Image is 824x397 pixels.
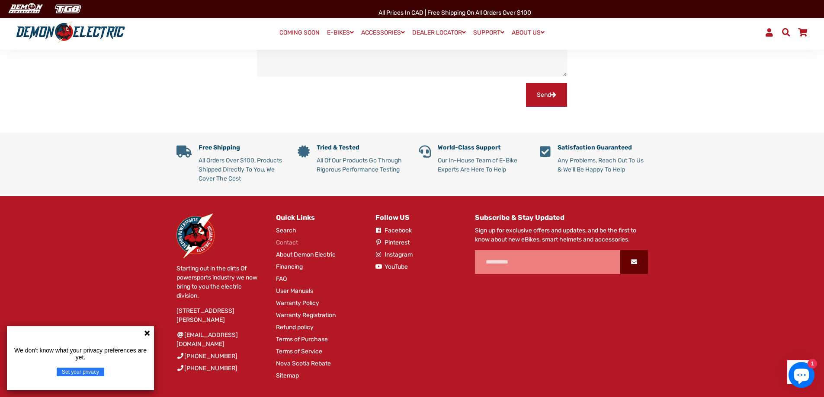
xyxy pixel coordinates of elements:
a: ABOUT US [509,26,548,39]
a: Nova Scotia Rebate [276,359,331,368]
img: Demon Electric [176,213,215,258]
a: Pinterest [375,238,410,247]
p: All Orders Over $100, Products Shipped Directly To You, We Cover The Cost [199,156,285,183]
a: Contact [276,238,298,247]
p: We don't know what your privacy preferences are yet. [10,347,151,361]
p: All Of Our Products Go Through Rigorous Performance Testing [317,156,406,174]
a: ACCESSORIES [358,26,408,39]
a: Warranty Registration [276,311,336,320]
a: FAQ [276,274,287,283]
h4: Quick Links [276,213,362,222]
a: SUPPORT [470,26,507,39]
h5: Satisfaction Guaranteed [558,144,648,152]
p: Any Problems, Reach Out To Us & We'll Be Happy To Help [558,156,648,174]
p: Sign up for exclusive offers and updates, and be the first to know about new eBikes, smart helmet... [475,226,648,244]
a: User Manuals [276,286,313,295]
a: DEALER LOCATOR [409,26,469,39]
a: Terms of Purchase [276,335,328,344]
a: [EMAIL_ADDRESS][DOMAIN_NAME] [176,330,263,349]
a: Refund policy [276,323,314,332]
a: COMING SOON [276,27,323,39]
a: About Demon Electric [276,250,336,259]
a: Facebook [375,226,412,235]
p: Starting out in the dirts Of powersports industry we now bring to you the electric division. [176,264,263,300]
a: [PHONE_NUMBER] [176,364,237,373]
h5: Free Shipping [199,144,285,152]
img: TGB Canada [50,2,86,16]
a: Terms of Service [276,347,322,356]
a: Financing [276,262,303,271]
h4: Subscribe & Stay Updated [475,213,648,222]
a: Search [276,226,296,235]
img: Demon Electric logo [13,21,128,44]
a: Sitemap [276,371,299,380]
h5: Tried & Tested [317,144,406,152]
a: YouTube [375,262,408,271]
p: [STREET_ADDRESS][PERSON_NAME] [176,306,263,324]
h4: Follow US [375,213,462,222]
inbox-online-store-chat: Shopify online store chat [786,362,817,390]
a: Warranty Policy [276,299,319,308]
button: Set your privacy [57,368,104,376]
a: [PHONE_NUMBER] [176,352,237,361]
button: Send [526,83,567,107]
a: Instagram [375,250,413,259]
img: Demon Electric [4,2,46,16]
a: E-BIKES [324,26,357,39]
h5: World-Class Support [438,144,527,152]
p: Our In-House Team of E-Bike Experts Are Here To Help [438,156,527,174]
span: All Prices in CAD | Free shipping on all orders over $100 [378,9,531,16]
